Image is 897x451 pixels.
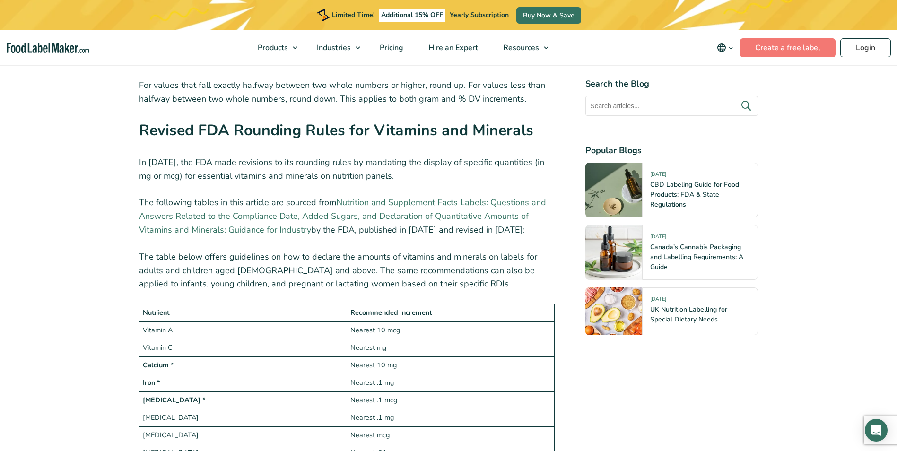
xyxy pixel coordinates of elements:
[650,171,666,182] span: [DATE]
[840,38,891,57] a: Login
[491,30,553,65] a: Resources
[350,308,432,317] strong: Recommended Increment
[516,7,581,24] a: Buy Now & Save
[585,96,758,116] input: Search articles...
[139,78,555,106] p: For values that fall exactly halfway between two whole numbers or higher, round up. For values le...
[139,250,555,291] p: The table below offers guidelines on how to declare the amounts of vitamins and minerals on label...
[650,295,666,306] span: [DATE]
[143,360,174,370] strong: Calcium *
[347,357,554,374] td: Nearest 10 mg
[740,38,836,57] a: Create a free label
[367,30,414,65] a: Pricing
[585,144,758,157] h4: Popular Blogs
[139,427,347,444] td: [MEDICAL_DATA]
[426,43,479,53] span: Hire an Expert
[650,180,739,209] a: CBD Labeling Guide for Food Products: FDA & State Regulations
[347,427,554,444] td: Nearest mcg
[377,43,404,53] span: Pricing
[139,197,546,235] a: Nutrition and Supplement Facts Labels: Questions and Answers Related to the Compliance Date, Adde...
[245,30,302,65] a: Products
[314,43,352,53] span: Industries
[255,43,289,53] span: Products
[143,378,160,387] strong: Iron *
[347,322,554,339] td: Nearest 10 mcg
[500,43,540,53] span: Resources
[650,243,743,271] a: Canada’s Cannabis Packaging and Labelling Requirements: A Guide
[305,30,365,65] a: Industries
[379,9,445,22] span: Additional 15% OFF
[416,30,488,65] a: Hire an Expert
[143,395,206,405] strong: [MEDICAL_DATA] *
[139,339,347,357] td: Vitamin C
[332,10,374,19] span: Limited Time!
[865,419,888,442] div: Open Intercom Messenger
[450,10,509,19] span: Yearly Subscription
[347,374,554,392] td: Nearest .1 mg
[139,196,555,236] p: The following tables in this article are sourced from by the FDA, published in [DATE] and revised...
[650,305,727,324] a: UK Nutrition Labelling for Special Dietary Needs
[347,392,554,409] td: Nearest .1 mcg
[347,339,554,357] td: Nearest mg
[143,308,170,317] strong: Nutrient
[585,78,758,90] h4: Search the Blog
[139,322,347,339] td: Vitamin A
[650,233,666,244] span: [DATE]
[139,120,533,140] strong: Revised FDA Rounding Rules for Vitamins and Minerals
[347,409,554,427] td: Nearest .1 mg
[139,409,347,427] td: [MEDICAL_DATA]
[139,156,555,183] p: In [DATE], the FDA made revisions to its rounding rules by mandating the display of specific quan...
